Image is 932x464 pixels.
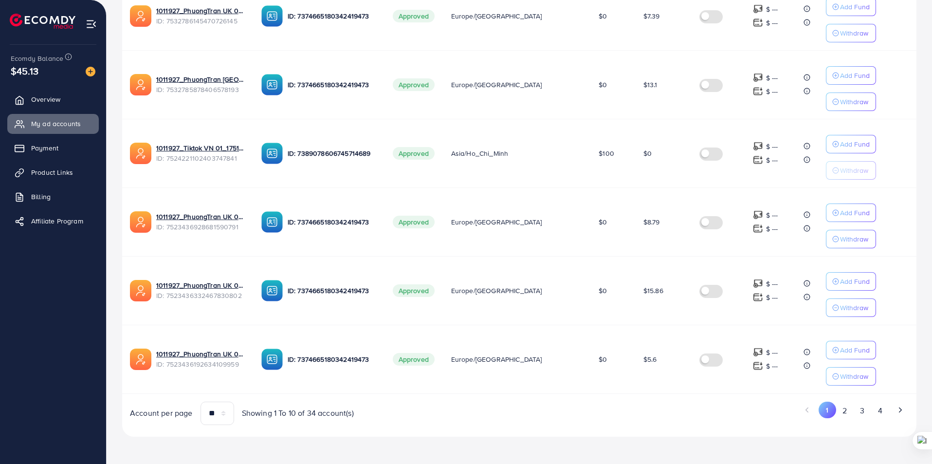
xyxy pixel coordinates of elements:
span: $13.1 [643,80,658,90]
p: $ --- [766,223,778,235]
span: Billing [31,192,51,202]
img: top-up amount [753,73,763,83]
span: $0 [599,11,607,21]
span: $0 [599,80,607,90]
span: My ad accounts [31,119,81,129]
button: Add Fund [826,272,876,291]
p: Withdraw [840,165,868,176]
span: Account per page [130,408,193,419]
p: $ --- [766,72,778,84]
div: <span class='underline'>1011927_PhuongTran UK 09_1753863472157</span></br>7532786145470726145 [156,6,246,26]
span: Approved [393,216,435,228]
span: Europe/[GEOGRAPHIC_DATA] [451,286,542,296]
img: top-up amount [753,4,763,14]
span: Showing 1 To 10 of 34 account(s) [242,408,354,419]
a: 1011927_PhuongTran UK 07_1751686736496 [156,212,246,222]
span: Europe/[GEOGRAPHIC_DATA] [451,80,542,90]
p: ID: 7374665180342419473 [288,216,377,228]
div: <span class='underline'>1011927_PhuongTran UK 06_1751686684359</span></br>7523436332467830802 [156,280,246,300]
button: Go to page 1 [819,402,836,418]
button: Withdraw [826,298,876,317]
img: top-up amount [753,86,763,96]
img: ic-ads-acc.e4c84228.svg [130,74,151,95]
a: 1011927_Tiktok VN 01_1751869264216 [156,143,246,153]
div: <span class='underline'>1011927_Tiktok VN 01_1751869264216</span></br>7524221102403747841 [156,143,246,163]
img: ic-ba-acc.ded83a64.svg [261,349,283,370]
span: Approved [393,353,435,366]
button: Withdraw [826,230,876,248]
p: ID: 7374665180342419473 [288,79,377,91]
button: Withdraw [826,24,876,42]
p: Withdraw [840,302,868,314]
span: Approved [393,78,435,91]
span: ID: 7523436192634109959 [156,359,246,369]
a: 1011927_PhuongTran UK 06_1751686684359 [156,280,246,290]
button: Withdraw [826,161,876,180]
img: ic-ba-acc.ded83a64.svg [261,211,283,233]
span: Approved [393,10,435,22]
a: 1011927_PhuongTran UK 09_1753863472157 [156,6,246,16]
p: ID: 7374665180342419473 [288,285,377,297]
span: $0 [599,286,607,296]
img: top-up amount [753,141,763,151]
img: ic-ads-acc.e4c84228.svg [130,211,151,233]
p: Add Fund [840,1,870,13]
img: top-up amount [753,347,763,357]
button: Add Fund [826,135,876,153]
button: Add Fund [826,341,876,359]
p: Withdraw [840,371,868,382]
a: Overview [7,90,99,109]
span: ID: 7523436332467830802 [156,291,246,300]
span: Product Links [31,167,73,177]
img: ic-ba-acc.ded83a64.svg [261,280,283,301]
span: Europe/[GEOGRAPHIC_DATA] [451,11,542,21]
img: ic-ads-acc.e4c84228.svg [130,349,151,370]
span: Asia/Ho_Chi_Minh [451,148,509,158]
img: ic-ads-acc.e4c84228.svg [130,143,151,164]
button: Go to page 2 [836,402,854,420]
p: $ --- [766,3,778,15]
p: Add Fund [840,70,870,81]
p: Withdraw [840,233,868,245]
button: Withdraw [826,367,876,386]
p: $ --- [766,278,778,290]
div: <span class='underline'>1011927_PhuongTran UK 05_1751686636031</span></br>7523436192634109959 [156,349,246,369]
p: $ --- [766,86,778,97]
p: Add Fund [840,344,870,356]
p: $ --- [766,347,778,358]
a: 1011927_PhuongTran UK 05_1751686636031 [156,349,246,359]
button: Go to next page [892,402,909,418]
span: $8.79 [643,217,660,227]
p: Add Fund [840,207,870,219]
button: Add Fund [826,66,876,85]
img: image [86,67,95,76]
p: ID: 7374665180342419473 [288,10,377,22]
img: ic-ba-acc.ded83a64.svg [261,143,283,164]
button: Withdraw [826,93,876,111]
a: Product Links [7,163,99,182]
p: $ --- [766,360,778,372]
ul: Pagination [527,402,909,420]
img: top-up amount [753,361,763,371]
iframe: Chat [891,420,925,457]
p: ID: 7374665180342419473 [288,353,377,365]
button: Go to page 4 [871,402,889,420]
span: ID: 7523436928681590791 [156,222,246,232]
p: Add Fund [840,276,870,287]
img: top-up amount [753,210,763,220]
p: ID: 7389078606745714689 [288,148,377,159]
img: top-up amount [753,292,763,302]
img: logo [10,14,75,29]
span: $45.13 [11,64,38,78]
a: 1011927_PhuongTran [GEOGRAPHIC_DATA] 08_1753863400059 [156,74,246,84]
img: ic-ba-acc.ded83a64.svg [261,74,283,95]
div: <span class='underline'>1011927_PhuongTran UK 07_1751686736496</span></br>7523436928681590791 [156,212,246,232]
span: ID: 7532786145470726145 [156,16,246,26]
img: ic-ads-acc.e4c84228.svg [130,280,151,301]
span: $7.39 [643,11,660,21]
p: $ --- [766,154,778,166]
a: Payment [7,138,99,158]
img: top-up amount [753,278,763,289]
span: $15.86 [643,286,663,296]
